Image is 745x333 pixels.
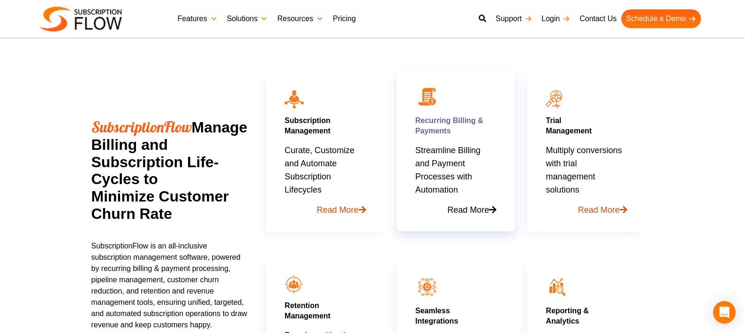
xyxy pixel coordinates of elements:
a: Schedule a Demo [621,9,700,28]
img: 02 [415,85,439,108]
a: Subscription Management [285,116,331,135]
a: Contact Us [575,9,621,28]
a: Login [537,9,575,28]
a: Reporting &Analytics [546,307,589,325]
a: SeamlessIntegrations [415,307,459,325]
a: RetentionManagement [285,302,331,320]
a: Read More [285,196,366,217]
a: Features [173,9,222,28]
p: Streamline Billing and Payment Processes with Automation [415,144,497,217]
div: Open Intercom Messenger [713,301,736,324]
p: SubscriptionFlow is an all-inclusive subscription management software, powered by recurring billi... [91,240,248,331]
a: Read More [415,196,497,217]
a: Support [491,9,537,28]
img: icon9 [285,275,303,294]
img: icon11 [546,90,562,108]
a: Recurring Billing & Payments [415,116,483,135]
a: Pricing [328,9,361,28]
a: Resources [272,9,328,28]
a: Read More [546,196,627,217]
h2: Manage Billing and Subscription Life-Cycles to Minimize Customer Churn Rate [91,118,248,223]
a: Solutions [222,9,273,28]
span: SubscriptionFlow [91,117,192,136]
a: TrialManagement [546,116,592,135]
p: Multiply conversions with trial management solutions [546,144,627,217]
img: icon10 [285,90,304,108]
p: Curate, Customize and Automate Subscription Lifecycles [285,144,366,217]
img: seamless integration [415,275,439,299]
img: icon12 [546,275,569,299]
img: Subscriptionflow [40,7,122,31]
